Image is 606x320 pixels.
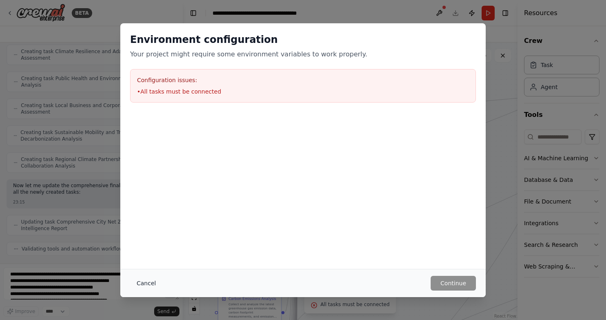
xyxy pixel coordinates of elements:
[130,49,476,59] p: Your project might require some environment variables to work properly.
[431,276,476,291] button: Continue
[137,76,469,84] h3: Configuration issues:
[130,276,162,291] button: Cancel
[130,33,476,46] h2: Environment configuration
[137,87,469,96] li: • All tasks must be connected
